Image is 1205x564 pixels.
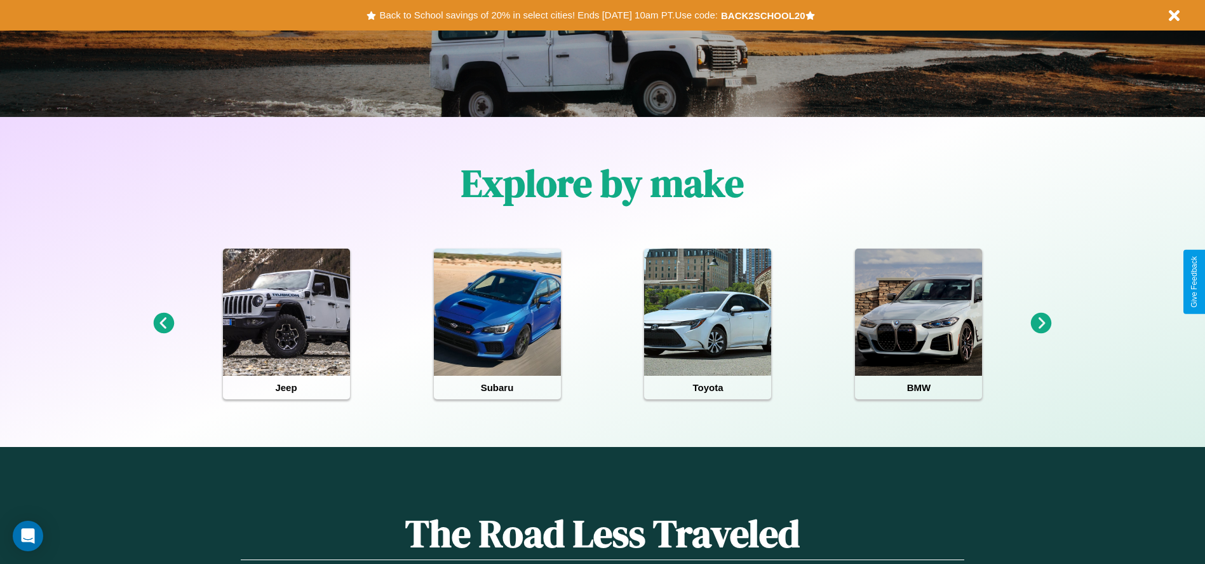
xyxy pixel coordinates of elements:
div: Give Feedback [1190,256,1199,308]
b: BACK2SCHOOL20 [721,10,805,21]
h4: Subaru [434,376,561,399]
h4: Jeep [223,376,350,399]
h1: Explore by make [461,157,744,209]
div: Open Intercom Messenger [13,521,43,551]
h4: Toyota [644,376,771,399]
button: Back to School savings of 20% in select cities! Ends [DATE] 10am PT.Use code: [376,6,720,24]
h4: BMW [855,376,982,399]
h1: The Road Less Traveled [241,507,964,560]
